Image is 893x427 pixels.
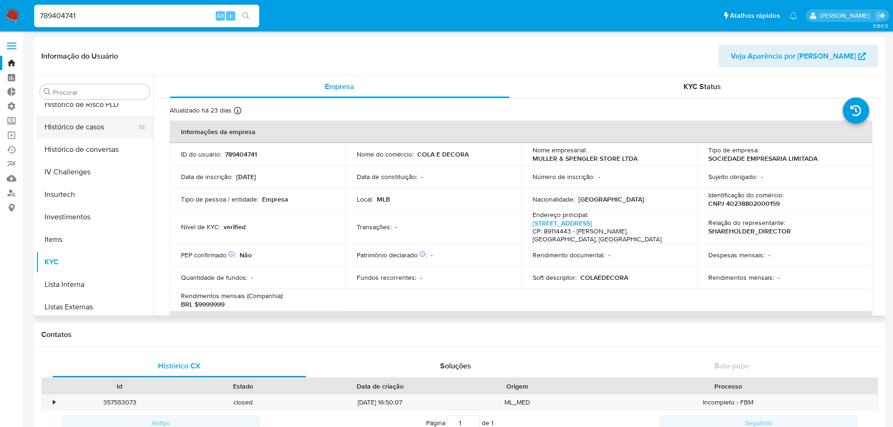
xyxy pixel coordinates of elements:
[181,292,284,300] p: Rendimentos mensais (Companhia) :
[440,360,471,371] span: Soluções
[36,296,153,318] button: Listas Externas
[36,138,153,161] button: Histórico de conversas
[533,154,638,163] p: MULLER & SPENGLER STORE LTDA
[357,150,413,158] p: Nome do comércio :
[580,273,628,282] p: COLAEDECORA
[224,223,246,231] p: verified
[778,273,780,282] p: -
[53,88,146,97] input: Procurar
[181,251,236,259] p: PEP confirmado :
[533,227,682,244] h4: CP: 89114443 - [PERSON_NAME], [GEOGRAPHIC_DATA], [GEOGRAPHIC_DATA]
[357,172,417,181] p: Data de constituição :
[585,382,871,391] div: Processo
[41,52,118,61] h1: Informação do Usuário
[262,195,288,203] p: Empresa
[708,251,765,259] p: Despesas mensais :
[34,10,259,22] input: Pesquise usuários ou casos...
[708,273,774,282] p: Rendimentos mensais :
[65,382,175,391] div: Id
[158,360,201,371] span: Histórico CX
[708,154,818,163] p: SOCIEDADE EMPRESARIA LIMITADA
[236,172,256,181] p: [DATE]
[181,395,305,410] div: closed
[789,12,797,20] a: Notificações
[761,172,763,181] p: -
[578,195,644,203] p: [GEOGRAPHIC_DATA]
[533,146,587,154] p: Nome empresarial :
[708,172,757,181] p: Sujeito obrigado :
[714,360,749,371] span: Bate-papo
[730,11,780,21] span: Atalhos rápidos
[36,183,153,206] button: Insurtech
[36,116,146,138] button: Histórico de casos
[579,395,878,410] div: Incompleto - FBM
[768,251,770,259] p: -
[820,11,873,20] p: edgar.zuliani@mercadolivre.com
[181,273,248,282] p: Quantidade de fundos :
[377,195,390,203] p: MLB
[608,251,610,259] p: -
[188,382,298,391] div: Estado
[41,330,878,339] h1: Contatos
[731,45,856,67] span: Veja Aparência por [PERSON_NAME]
[170,106,232,115] p: Atualizado há 23 dias
[533,195,575,203] p: Nacionalidade :
[236,9,255,22] button: search-icon
[431,251,433,259] p: -
[170,311,872,334] th: Detalhes de contato
[421,172,423,181] p: -
[181,195,258,203] p: Tipo de pessoa / entidade :
[708,218,785,227] p: Relação do representante :
[357,195,373,203] p: Local :
[533,273,577,282] p: Soft descriptor :
[251,273,253,282] p: -
[170,120,872,143] th: Informações da empresa
[36,251,153,273] button: KYC
[229,11,232,20] span: s
[217,11,224,20] span: Alt
[225,150,257,158] p: 789404741
[533,218,592,228] a: [STREET_ADDRESS]
[420,273,422,282] p: -
[181,172,233,181] p: Data de inscrição :
[357,273,416,282] p: Fundos recorrentes :
[181,223,220,231] p: Nível de KYC :
[876,11,886,21] a: Sair
[181,150,221,158] p: ID do usuário :
[533,172,594,181] p: Número de inscrição :
[325,81,354,92] span: Empresa
[708,146,759,154] p: Tipo de empresa :
[53,398,55,407] div: •
[598,172,600,181] p: -
[708,227,791,235] p: SHAREHOLDER_DIRECTOR
[240,251,252,259] p: Não
[36,206,153,228] button: Investimentos
[456,395,579,410] div: ML_MED
[181,300,225,308] p: BRL $9999999
[305,395,456,410] div: [DATE] 16:50:07
[462,382,572,391] div: Origem
[311,382,449,391] div: Data de criação
[417,150,469,158] p: COLA E DECORA
[708,191,784,199] p: Identificação do comércio :
[36,93,153,116] button: Histórico de Risco PLD
[58,395,181,410] div: 357553073
[395,223,397,231] p: -
[719,45,878,67] button: Veja Aparência por [PERSON_NAME]
[683,81,721,92] span: KYC Status
[533,251,605,259] p: Rendimento documental :
[36,161,153,183] button: IV Challenges
[36,273,153,296] button: Lista Interna
[36,228,153,251] button: Items
[533,210,588,219] p: Endereço principal :
[44,88,51,96] button: Procurar
[357,251,427,259] p: Patrimônio declarado :
[357,223,391,231] p: Transações :
[708,199,780,208] p: CNPJ 40238802000159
